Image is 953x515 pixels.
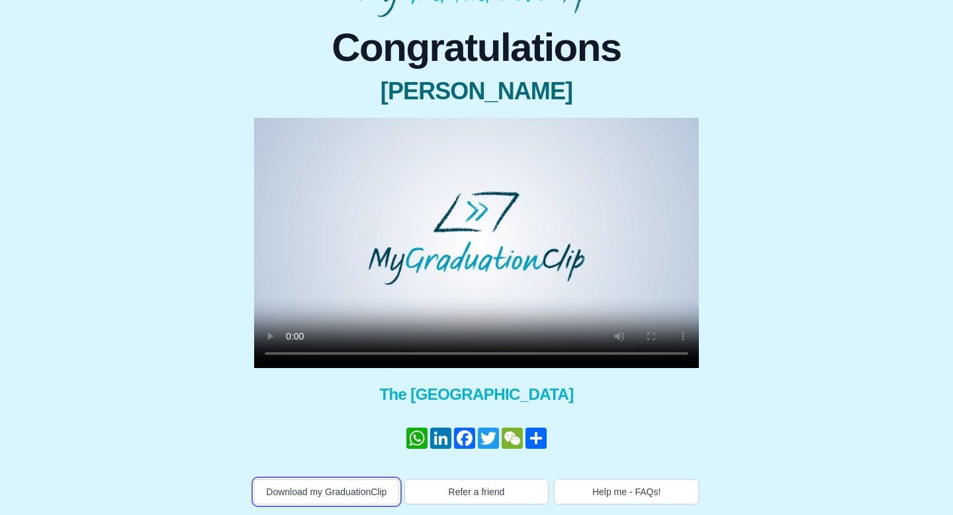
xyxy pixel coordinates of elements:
[254,479,399,504] button: Download my GraduationClip
[254,78,699,105] span: [PERSON_NAME]
[405,428,429,449] a: WhatsApp
[500,428,524,449] a: WeChat
[429,428,453,449] a: LinkedIn
[453,428,476,449] a: Facebook
[254,28,699,68] span: Congratulations
[524,428,548,449] a: Share
[404,479,549,504] button: Refer a friend
[554,479,699,504] button: Help me - FAQs!
[254,384,699,405] span: The [GEOGRAPHIC_DATA]
[476,428,500,449] a: Twitter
